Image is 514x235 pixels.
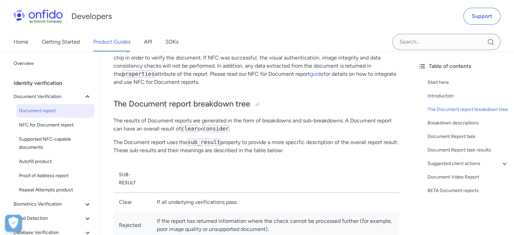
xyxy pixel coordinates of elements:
div: Table of contents [418,62,509,70]
a: guide [310,71,323,77]
span: Overview [14,60,92,68]
a: Product Guides [93,32,130,51]
a: Suggested client actions [427,160,509,168]
td: If all underlying verifications pass. [151,192,399,212]
button: Open Preferences [5,215,22,232]
img: Onfido Logo [14,9,63,23]
a: SDKs [166,32,178,51]
a: Document Video Report [427,173,509,181]
span: Document report [19,107,92,115]
span: Repeat Attempts product [19,186,92,194]
a: Breakdown descriptions [427,119,509,127]
code: clear [181,125,198,132]
a: Autofill product [16,155,94,168]
span: Supported NFC-capable documents [19,135,92,151]
a: BETA Document reports [427,187,509,195]
h2: The Document report breakdown tree [114,98,399,110]
th: Sub-result [114,165,151,193]
input: Onfido search input field [392,34,500,50]
span: Fraud Detection [14,214,83,222]
p: During document capture, the Document report uses Near Field Communication (NFC) to validate the ... [114,46,399,86]
p: The results of Document reports are generated in the form of breakdowns and sub-breakdowns. A Doc... [114,117,399,133]
div: Identity verification [14,76,97,90]
button: Fraud Detection [11,212,94,225]
a: Getting Started [42,32,80,51]
a: The Document report breakdown tree [427,105,509,114]
code: consider [202,125,229,132]
a: Introduction [427,92,509,100]
p: The Document report uses the property to provide a more specific description of the overall repor... [114,138,399,155]
a: Proof of Address report [16,169,94,183]
button: Document Verification [11,90,94,103]
a: Overview [11,57,94,70]
div: Cookie Preferences [5,215,22,232]
a: Document report [16,104,94,118]
span: Document Verification [14,93,83,101]
a: Support [463,8,500,25]
a: Supported NFC-capable documents [16,133,94,154]
span: NFC for Document report [19,121,92,129]
a: Repeat Attempts product [16,183,94,197]
button: Biometrics Verification [11,197,94,211]
a: Document Report task results [427,146,509,154]
span: Biometrics Verification [14,200,83,208]
a: Document Report task [427,133,509,141]
td: Clear [114,192,151,212]
span: Proof of Address report [19,172,92,180]
a: Start here [427,78,509,87]
a: Home [14,32,28,51]
span: Autofill product [19,158,92,166]
code: properties [122,70,155,77]
a: API [144,32,152,51]
h1: Developers [71,11,112,22]
a: NFC for Document report [16,118,94,132]
code: sub_result [187,139,220,146]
